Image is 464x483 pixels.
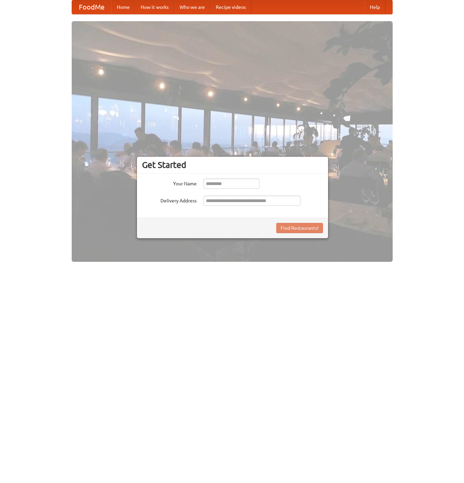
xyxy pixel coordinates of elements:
[174,0,210,14] a: Who we are
[142,196,197,204] label: Delivery Address
[72,0,111,14] a: FoodMe
[142,179,197,187] label: Your Name
[364,0,385,14] a: Help
[135,0,174,14] a: How it works
[142,160,323,170] h3: Get Started
[210,0,251,14] a: Recipe videos
[111,0,135,14] a: Home
[276,223,323,233] button: Find Restaurants!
